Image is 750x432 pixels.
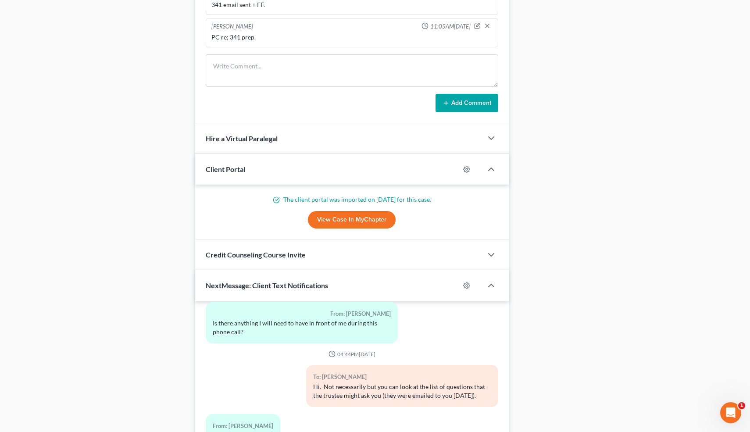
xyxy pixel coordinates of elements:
span: Credit Counseling Course Invite [206,250,306,259]
div: From: [PERSON_NAME] [213,309,391,319]
a: View Case in MyChapter [308,211,396,228]
span: 1 [738,402,745,409]
div: [PERSON_NAME] [211,22,253,31]
div: 341 email sent + FF. [211,0,493,9]
div: From: [PERSON_NAME] [213,421,273,431]
span: NextMessage: Client Text Notifications [206,281,328,289]
span: Hire a Virtual Paralegal [206,134,278,143]
button: Add Comment [436,94,498,112]
span: Client Portal [206,165,245,173]
span: 11:05AM[DATE] [430,22,471,31]
p: The client portal was imported on [DATE] for this case. [206,195,499,204]
div: To: [PERSON_NAME] [313,372,492,382]
div: Hi. Not necessarily but you can look at the list of questions that the trustee might ask you (the... [313,382,492,400]
iframe: Intercom live chat [720,402,741,423]
div: 04:44PM[DATE] [206,350,499,358]
div: PC re; 341 prep. [211,33,493,42]
div: Is there anything I will need to have in front of me during this phone call? [213,319,391,336]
